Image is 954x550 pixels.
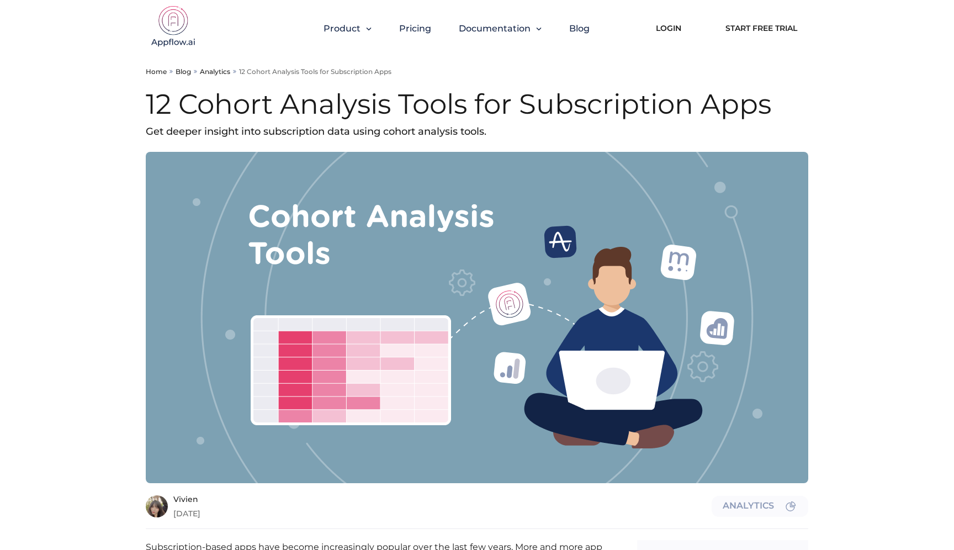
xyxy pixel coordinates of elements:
a: Pricing [399,23,431,34]
a: Blog [569,23,590,34]
h1: 12 Cohort Analysis Tools for Subscription Apps [146,87,808,122]
img: appflow.ai-logo [146,6,201,50]
span: Documentation [459,23,531,34]
button: Product [324,23,372,34]
p: Get deeper insight into subscription data using cohort analysis tools. [146,122,808,141]
a: Login [639,16,698,40]
span: Product [324,23,361,34]
span: [DATE] [173,510,706,517]
button: Documentation [459,23,542,34]
a: Start Free Trial [714,16,808,40]
a: Blog [176,67,191,76]
a: Home [146,67,167,76]
span: Analytics [723,501,774,511]
span: Vivien [173,495,706,503]
a: Analytics [200,67,230,76]
img: vivien.jpg [146,495,168,517]
img: 71804eba-98f1-450d-a2cd-d7f5c488152b.png [146,152,808,483]
p: 12 Cohort Analysis Tools for Subscription Apps [239,67,391,76]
